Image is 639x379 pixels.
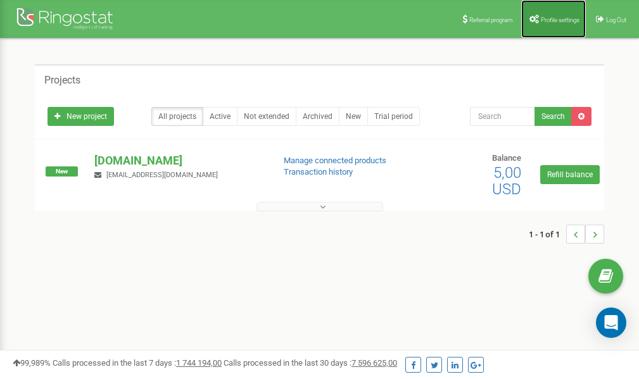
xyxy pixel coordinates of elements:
[284,156,386,165] a: Manage connected products
[46,166,78,177] span: New
[53,358,222,368] span: Calls processed in the last 7 days :
[339,107,368,126] a: New
[176,358,222,368] u: 1 744 194,00
[237,107,296,126] a: Not extended
[606,16,626,23] span: Log Out
[470,107,535,126] input: Search
[529,212,604,256] nav: ...
[106,171,218,179] span: [EMAIL_ADDRESS][DOMAIN_NAME]
[47,107,114,126] a: New project
[535,107,572,126] button: Search
[296,107,339,126] a: Archived
[94,152,263,169] p: [DOMAIN_NAME]
[284,167,353,177] a: Transaction history
[541,16,579,23] span: Profile settings
[492,153,521,163] span: Balance
[203,107,237,126] a: Active
[151,107,203,126] a: All projects
[224,358,397,368] span: Calls processed in the last 30 days :
[367,107,420,126] a: Trial period
[44,75,80,86] h5: Projects
[492,164,521,198] span: 5,00 USD
[13,358,51,368] span: 99,989%
[540,165,600,184] a: Refill balance
[529,225,566,244] span: 1 - 1 of 1
[596,308,626,338] div: Open Intercom Messenger
[469,16,513,23] span: Referral program
[351,358,397,368] u: 7 596 625,00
